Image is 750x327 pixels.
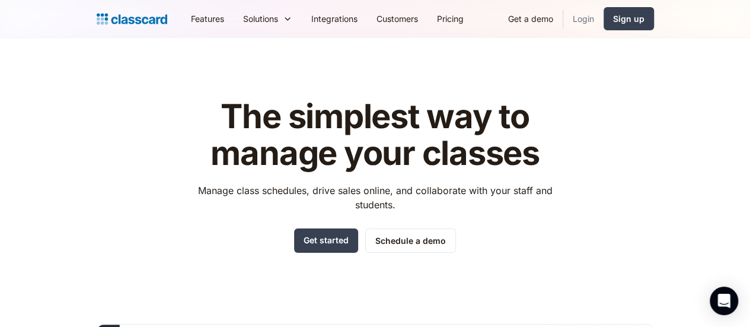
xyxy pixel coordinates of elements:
p: Manage class schedules, drive sales online, and collaborate with your staff and students. [187,183,563,212]
div: Solutions [234,5,302,32]
div: Sign up [613,12,644,25]
h1: The simplest way to manage your classes [187,99,563,172]
a: Features [181,5,234,32]
a: Schedule a demo [365,228,456,253]
a: Integrations [302,5,367,32]
a: Get started [294,228,358,253]
a: Get a demo [499,5,563,32]
a: Customers [367,5,427,32]
a: Pricing [427,5,473,32]
div: Open Intercom Messenger [710,287,738,315]
a: Login [563,5,604,32]
div: Solutions [243,12,278,25]
a: Sign up [604,7,654,30]
a: Logo [97,11,167,27]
